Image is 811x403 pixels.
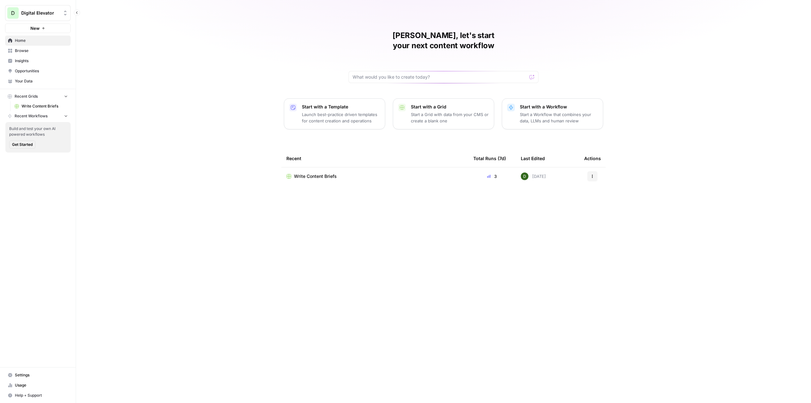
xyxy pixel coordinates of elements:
a: Write Content Briefs [286,173,463,179]
p: Start with a Template [302,104,380,110]
a: Opportunities [5,66,71,76]
span: D [11,9,15,17]
a: Usage [5,380,71,390]
p: Launch best-practice driven templates for content creation and operations [302,111,380,124]
button: Start with a GridStart a Grid with data from your CMS or create a blank one [393,98,494,129]
span: Insights [15,58,68,64]
button: Start with a WorkflowStart a Workflow that combines your data, LLMs and human review [502,98,603,129]
span: Build and test your own AI powered workflows [9,126,67,137]
div: Actions [584,150,601,167]
div: Recent [286,150,463,167]
a: Home [5,36,71,46]
input: What would you like to create today? [353,74,527,80]
button: Start with a TemplateLaunch best-practice driven templates for content creation and operations [284,98,385,129]
a: Write Content Briefs [12,101,71,111]
div: Last Edited [521,150,545,167]
button: Recent Workflows [5,111,71,121]
span: Your Data [15,78,68,84]
p: Start a Workflow that combines your data, LLMs and human review [520,111,598,124]
span: Usage [15,382,68,388]
div: [DATE] [521,172,546,180]
span: Recent Grids [15,94,38,99]
span: Write Content Briefs [294,173,337,179]
p: Start with a Grid [411,104,489,110]
span: Write Content Briefs [22,103,68,109]
button: Workspace: Digital Elevator [5,5,71,21]
a: Settings [5,370,71,380]
h1: [PERSON_NAME], let's start your next content workflow [348,30,539,51]
span: Settings [15,372,68,378]
button: New [5,23,71,33]
span: Digital Elevator [21,10,60,16]
a: Browse [5,46,71,56]
p: Start with a Workflow [520,104,598,110]
span: Get Started [12,142,33,147]
button: Recent Grids [5,92,71,101]
span: Home [15,38,68,43]
span: Browse [15,48,68,54]
p: Start a Grid with data from your CMS or create a blank one [411,111,489,124]
button: Get Started [9,140,35,149]
a: Your Data [5,76,71,86]
div: Total Runs (7d) [473,150,506,167]
span: Recent Workflows [15,113,48,119]
a: Insights [5,56,71,66]
span: New [30,25,40,31]
img: s2xqqpkc1cuzbwgablzvjdp10j79 [521,172,528,180]
span: Help + Support [15,393,68,398]
span: Opportunities [15,68,68,74]
button: Help + Support [5,390,71,400]
div: 3 [473,173,511,179]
